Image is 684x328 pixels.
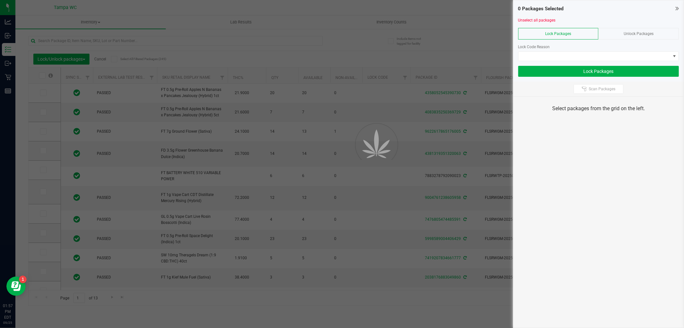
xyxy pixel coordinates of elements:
span: Unlock Packages [624,31,654,36]
span: Lock Packages [545,31,571,36]
button: Scan Packages [574,84,623,94]
a: Unselect all packages [518,18,556,22]
span: Scan Packages [589,86,615,92]
iframe: Resource center unread badge [19,276,27,283]
iframe: Resource center [6,277,26,296]
span: Lock Code Reason [518,45,550,49]
div: Select packages from the grid on the left. [521,105,676,112]
button: Lock Packages [518,66,679,77]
